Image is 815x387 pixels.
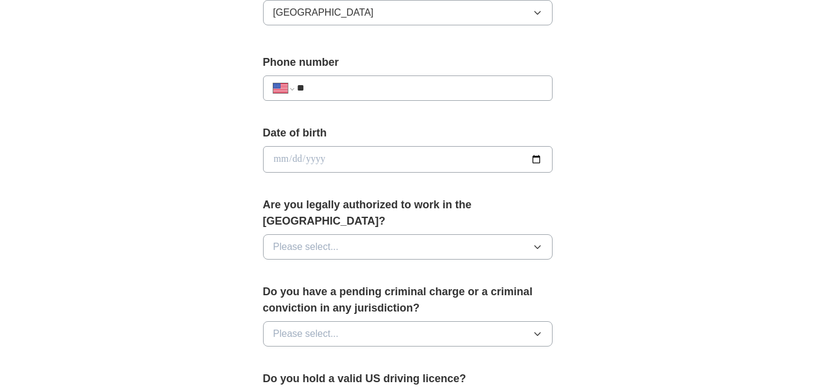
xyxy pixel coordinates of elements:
[263,321,553,347] button: Please select...
[263,284,553,316] label: Do you have a pending criminal charge or a criminal conviction in any jurisdiction?
[263,197,553,229] label: Are you legally authorized to work in the [GEOGRAPHIC_DATA]?
[263,54,553,71] label: Phone number
[273,327,339,341] span: Please select...
[263,125,553,141] label: Date of birth
[273,5,374,20] span: [GEOGRAPHIC_DATA]
[273,240,339,254] span: Please select...
[263,371,553,387] label: Do you hold a valid US driving licence?
[263,234,553,260] button: Please select...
